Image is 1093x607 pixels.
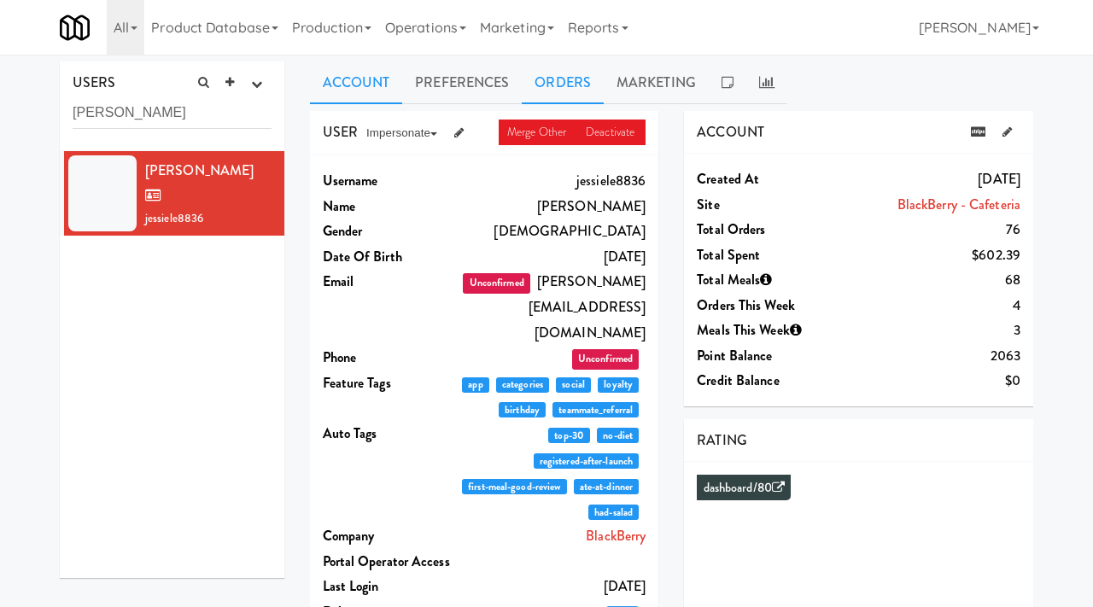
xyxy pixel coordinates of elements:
[552,402,639,417] span: teammate_referral
[323,194,453,219] dt: Name
[323,345,453,371] dt: Phone
[323,574,453,599] dt: Last login
[463,273,529,294] span: Unconfirmed
[827,242,1020,268] dd: $602.39
[452,194,646,219] dd: [PERSON_NAME]
[358,120,446,146] button: Impersonate
[827,318,1020,343] dd: 3
[60,151,284,236] li: [PERSON_NAME]jessiele8836
[496,377,549,393] span: categories
[704,479,785,497] a: dashboard/80
[462,479,567,494] span: first-meal-good-review
[697,166,827,192] dt: Created at
[548,428,590,443] span: top-30
[323,122,358,142] span: USER
[323,244,453,270] dt: Date Of Birth
[697,343,827,369] dt: Point Balance
[60,13,90,43] img: Micromart
[827,368,1020,394] dd: $0
[556,377,591,393] span: social
[323,269,453,295] dt: Email
[827,293,1020,318] dd: 4
[145,161,254,206] span: [PERSON_NAME]
[586,526,646,546] a: BlackBerry
[574,479,640,494] span: ate-at-dinner
[697,267,827,293] dt: Total Meals
[697,430,747,450] span: RATING
[323,219,453,244] dt: Gender
[452,269,646,345] dd: [PERSON_NAME][EMAIL_ADDRESS][DOMAIN_NAME]
[827,166,1020,192] dd: [DATE]
[323,168,453,194] dt: Username
[597,428,639,443] span: no-diet
[73,73,116,92] span: USERS
[697,242,827,268] dt: Total Spent
[402,61,522,104] a: Preferences
[604,61,709,104] a: Marketing
[522,61,604,104] a: Orders
[452,244,646,270] dd: [DATE]
[145,210,203,226] span: jessiele8836
[323,371,453,396] dt: Feature Tags
[598,377,639,393] span: loyalty
[499,402,546,417] span: birthday
[310,61,403,104] a: Account
[462,377,489,393] span: app
[572,349,639,370] span: Unconfirmed
[323,421,453,446] dt: Auto Tags
[323,523,453,549] dt: Company
[697,293,827,318] dt: Orders This Week
[323,549,453,575] dt: Portal Operator Access
[499,120,577,145] a: Merge Other
[577,120,646,145] a: Deactivate
[697,192,827,218] dt: Site
[452,574,646,599] dd: [DATE]
[452,219,646,244] dd: [DEMOGRAPHIC_DATA]
[73,97,272,129] input: Search user
[534,453,640,469] span: registered-after-launch
[827,343,1020,369] dd: 2063
[697,318,827,343] dt: Meals This Week
[452,168,646,194] dd: jessiele8836
[827,217,1020,242] dd: 76
[897,195,1020,214] a: BlackBerry - Cafeteria
[697,122,764,142] span: ACCOUNT
[827,267,1020,293] dd: 68
[697,368,827,394] dt: Credit Balance
[697,217,827,242] dt: Total Orders
[588,505,639,520] span: had-salad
